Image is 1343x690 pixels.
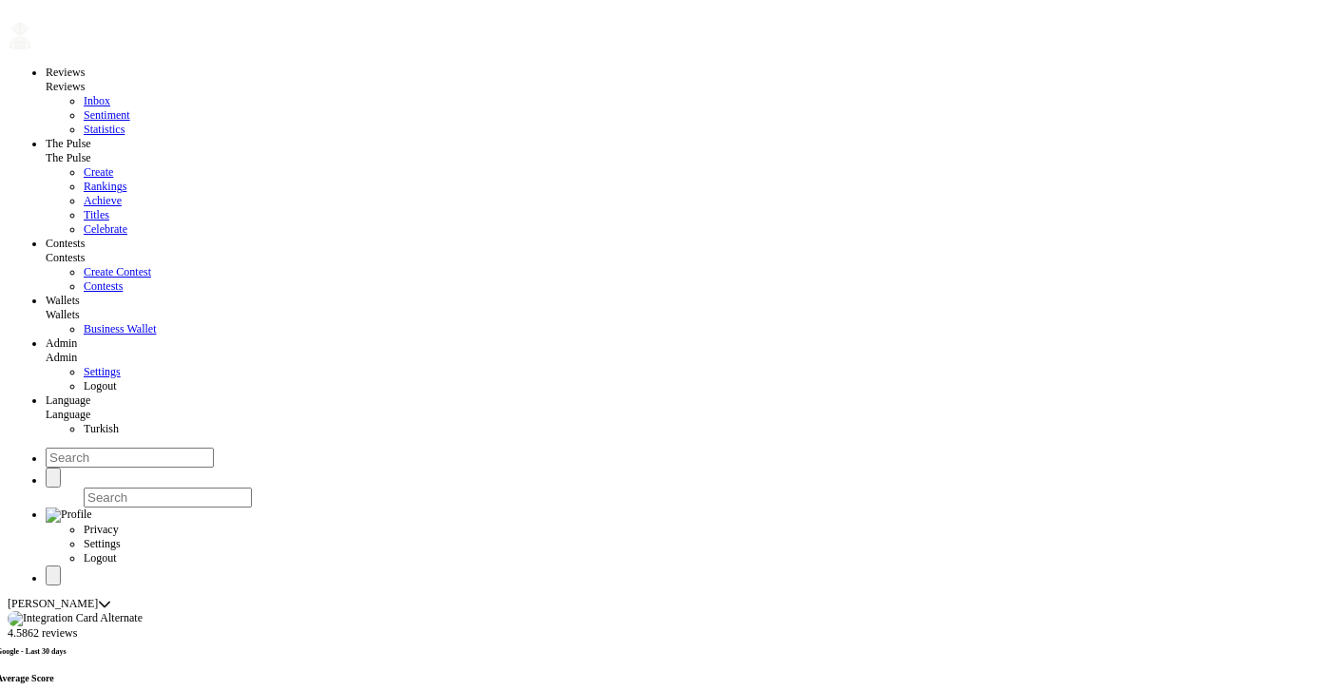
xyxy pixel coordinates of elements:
[8,22,32,50] img: ReviewElf Logo
[84,165,113,179] a: Create
[22,626,77,640] span: 862 reviews
[84,208,109,221] a: Titles
[8,611,143,626] img: Integration Card Alternate
[46,408,90,421] span: Language
[84,180,126,193] a: Rankings
[46,294,80,307] a: Wallets
[98,597,111,611] div: Select a location
[84,94,110,107] a: Inbox
[84,123,125,136] a: Statistics
[84,194,122,207] a: Achieve
[84,422,119,435] span: Turkish
[46,137,91,150] a: The Pulse
[46,80,85,93] span: Reviews
[46,508,92,523] img: Profile
[84,537,121,550] span: Settings
[46,351,77,364] span: Admin
[46,151,91,164] span: The Pulse
[84,279,123,293] a: Contests
[84,322,156,335] a: Business Wallet
[46,66,85,79] a: Reviews
[46,336,77,350] a: Admin
[46,393,90,407] a: Language
[8,597,98,611] span: [PERSON_NAME]
[84,108,130,122] a: Sentiment
[84,265,151,278] a: Create Contest
[46,237,85,250] a: Contests
[84,222,127,236] a: Celebrate
[46,448,214,468] input: Search
[46,308,80,321] span: Wallets
[84,365,121,378] a: Settings
[46,251,85,264] span: Contests
[84,551,117,565] span: Logout
[84,523,119,536] span: Privacy
[84,379,117,393] span: Logout
[84,488,252,508] input: Search
[8,626,22,640] span: 4.5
